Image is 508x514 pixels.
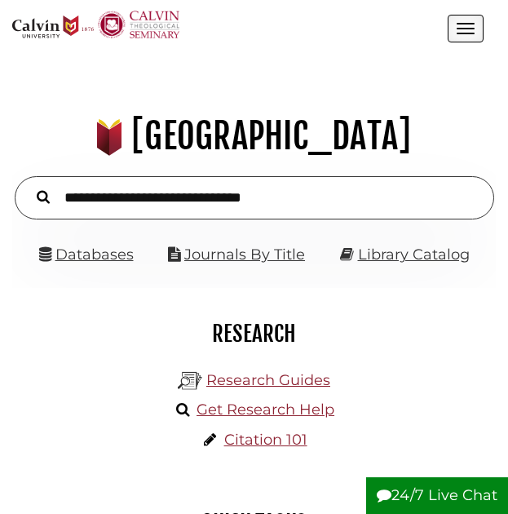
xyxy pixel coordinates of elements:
[224,431,307,449] a: Citation 101
[98,11,179,38] img: Calvin Theological Seminary
[178,369,202,393] img: Hekman Library Logo
[358,246,470,264] a: Library Catalog
[184,246,305,264] a: Journals By Title
[37,190,50,205] i: Search
[39,246,134,264] a: Databases
[206,371,330,389] a: Research Guides
[197,401,334,419] a: Get Research Help
[24,320,484,348] h2: Research
[448,15,484,42] button: Open the menu
[20,114,488,158] h1: [GEOGRAPHIC_DATA]
[29,186,58,206] button: Search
